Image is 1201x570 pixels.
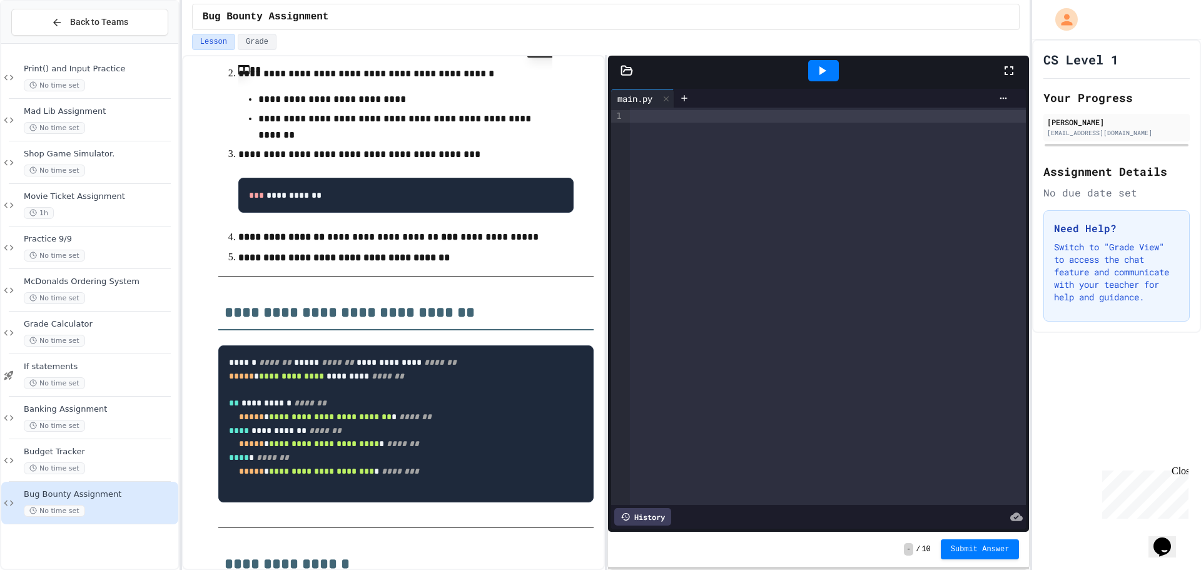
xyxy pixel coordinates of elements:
span: 1h [24,207,54,219]
span: No time set [24,335,85,347]
button: Lesson [192,34,235,50]
span: Bug Bounty Assignment [24,489,176,500]
span: No time set [24,79,85,91]
span: 10 [921,544,930,554]
span: Practice 9/9 [24,234,176,245]
span: Back to Teams [70,16,128,29]
span: No time set [24,420,85,432]
div: 1 [611,110,624,123]
span: No time set [24,377,85,389]
h1: CS Level 1 [1043,51,1118,68]
div: main.py [611,92,659,105]
span: Budget Tracker [24,447,176,457]
span: No time set [24,165,85,176]
span: No time set [24,122,85,134]
span: Bug Bounty Assignment [203,9,329,24]
span: No time set [24,250,85,262]
iframe: chat widget [1097,466,1188,519]
p: Switch to "Grade View" to access the chat feature and communicate with your teacher for help and ... [1054,241,1179,303]
h2: Assignment Details [1043,163,1190,180]
span: - [904,543,913,556]
span: Movie Ticket Assignment [24,191,176,202]
span: Banking Assignment [24,404,176,415]
button: Grade [238,34,276,50]
div: No due date set [1043,185,1190,200]
div: [PERSON_NAME] [1047,116,1186,128]
button: Back to Teams [11,9,168,36]
div: My Account [1042,5,1081,34]
h2: Your Progress [1043,89,1190,106]
span: Grade Calculator [24,319,176,330]
button: Submit Answer [941,539,1020,559]
div: main.py [611,89,674,108]
span: / [916,544,920,554]
span: Shop Game Simulator. [24,149,176,160]
span: No time set [24,292,85,304]
span: If statements [24,362,176,372]
div: Chat with us now!Close [5,5,86,79]
div: History [614,508,671,526]
span: McDonalds Ordering System [24,277,176,287]
span: Submit Answer [951,544,1010,554]
h3: Need Help? [1054,221,1179,236]
div: [EMAIL_ADDRESS][DOMAIN_NAME] [1047,128,1186,138]
iframe: chat widget [1148,520,1188,557]
span: Print() and Input Practice [24,64,176,74]
span: No time set [24,462,85,474]
span: No time set [24,505,85,517]
span: Mad Lib Assignment [24,106,176,117]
